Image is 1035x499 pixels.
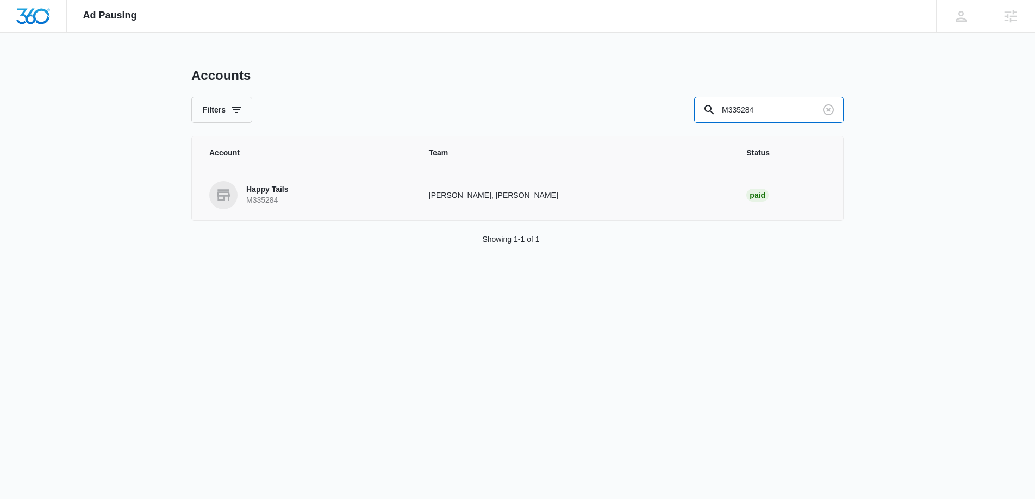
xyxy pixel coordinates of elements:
[429,190,720,201] p: [PERSON_NAME], [PERSON_NAME]
[191,97,252,123] button: Filters
[482,234,539,245] p: Showing 1-1 of 1
[191,67,251,84] h1: Accounts
[246,184,289,195] p: Happy Tails
[820,101,837,118] button: Clear
[209,181,403,209] a: Happy TailsM335284
[694,97,844,123] input: Search By Account Number
[246,195,289,206] p: M335284
[209,147,403,159] span: Account
[429,147,720,159] span: Team
[83,10,137,21] span: Ad Pausing
[746,147,826,159] span: Status
[746,189,769,202] div: Paid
